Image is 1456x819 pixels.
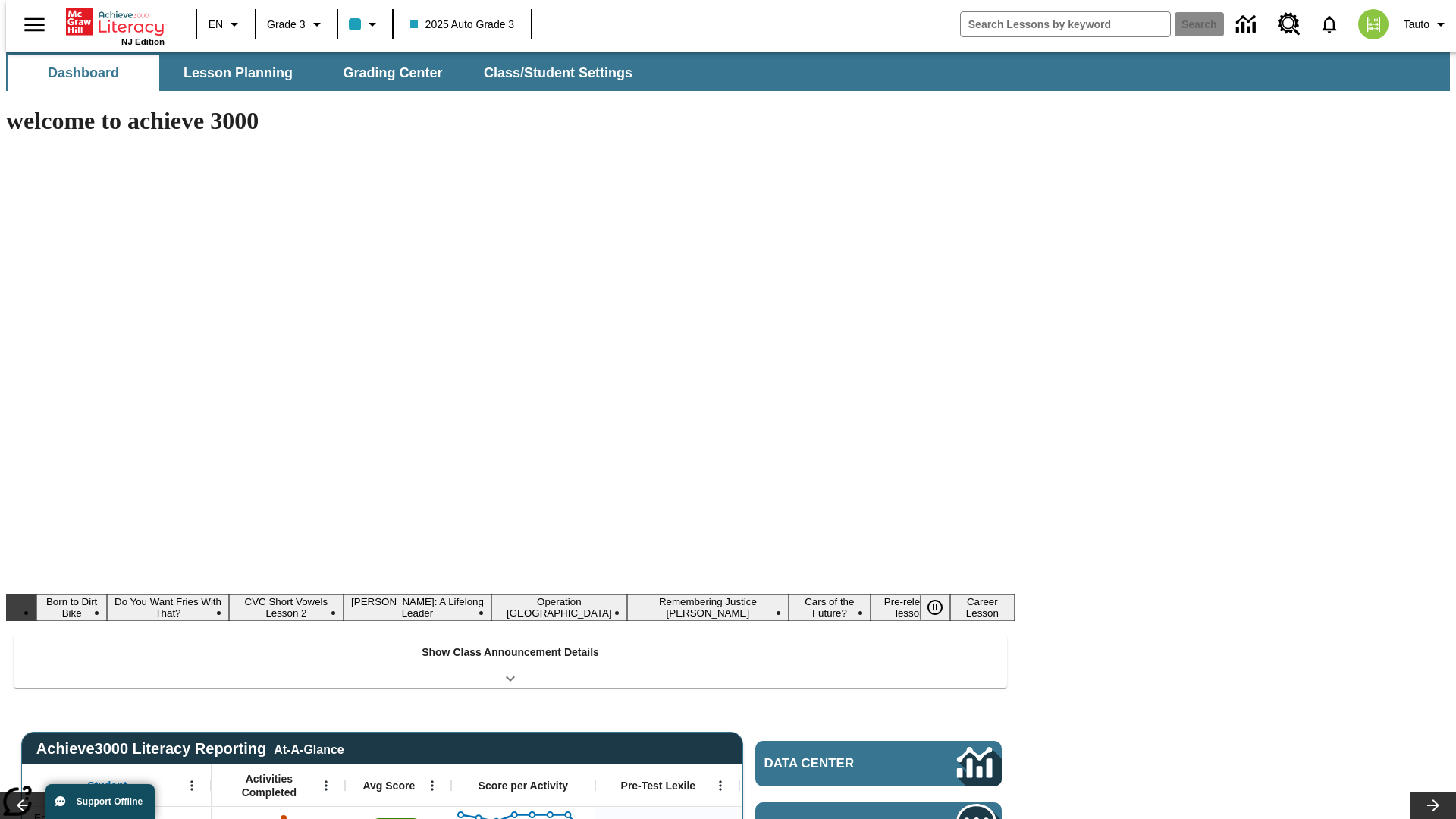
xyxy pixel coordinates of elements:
[66,5,165,46] div: Home
[709,774,732,797] button: Open Menu
[422,645,599,661] p: Show Class Announcement Details
[344,594,491,621] button: Slide 4 Dianne Feinstein: A Lifelong Leader
[180,774,203,797] button: Open Menu
[14,635,1007,688] div: Show Class Announcement Details
[789,594,871,621] button: Slide 7 Cars of the Future?
[479,779,569,792] span: Score per Activity
[755,741,1002,786] a: Data Center
[1404,17,1429,33] span: Tauto
[920,594,965,621] div: Pause
[219,772,319,799] span: Activities Completed
[491,594,627,621] button: Slide 5 Operation London Bridge
[621,779,696,792] span: Pre-Test Lexile
[162,55,314,91] button: Lesson Planning
[77,796,143,807] span: Support Offline
[261,11,332,38] button: Grade: Grade 3, Select a grade
[410,17,515,33] span: 2025 Auto Grade 3
[1310,5,1349,44] a: Notifications
[1398,11,1456,38] button: Profile/Settings
[107,594,228,621] button: Slide 2 Do You Want Fries With That?
[1269,4,1310,45] a: Resource Center, Will open in new tab
[1358,9,1389,39] img: avatar image
[12,2,57,47] button: Open side menu
[121,37,165,46] span: NJ Edition
[764,756,906,771] span: Data Center
[950,594,1015,621] button: Slide 9 Career Lesson
[36,594,107,621] button: Slide 1 Born to Dirt Bike
[6,107,1015,135] h1: welcome to achieve 3000
[209,17,223,33] span: EN
[202,11,250,38] button: Language: EN, Select a language
[1410,792,1456,819] button: Lesson carousel, Next
[317,55,469,91] button: Grading Center
[6,55,646,91] div: SubNavbar
[343,11,388,38] button: Class color is light blue. Change class color
[87,779,127,792] span: Student
[871,594,950,621] button: Slide 8 Pre-release lesson
[8,55,159,91] button: Dashboard
[6,52,1450,91] div: SubNavbar
[229,594,344,621] button: Slide 3 CVC Short Vowels Lesson 2
[315,774,337,797] button: Open Menu
[472,55,645,91] button: Class/Student Settings
[66,7,165,37] a: Home
[1227,4,1269,45] a: Data Center
[36,740,344,758] span: Achieve3000 Literacy Reporting
[920,594,950,621] button: Pause
[627,594,789,621] button: Slide 6 Remembering Justice O'Connor
[1349,5,1398,44] button: Select a new avatar
[267,17,306,33] span: Grade 3
[421,774,444,797] button: Open Menu
[961,12,1170,36] input: search field
[362,779,415,792] span: Avg Score
[274,740,344,757] div: At-A-Glance
[45,784,155,819] button: Support Offline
